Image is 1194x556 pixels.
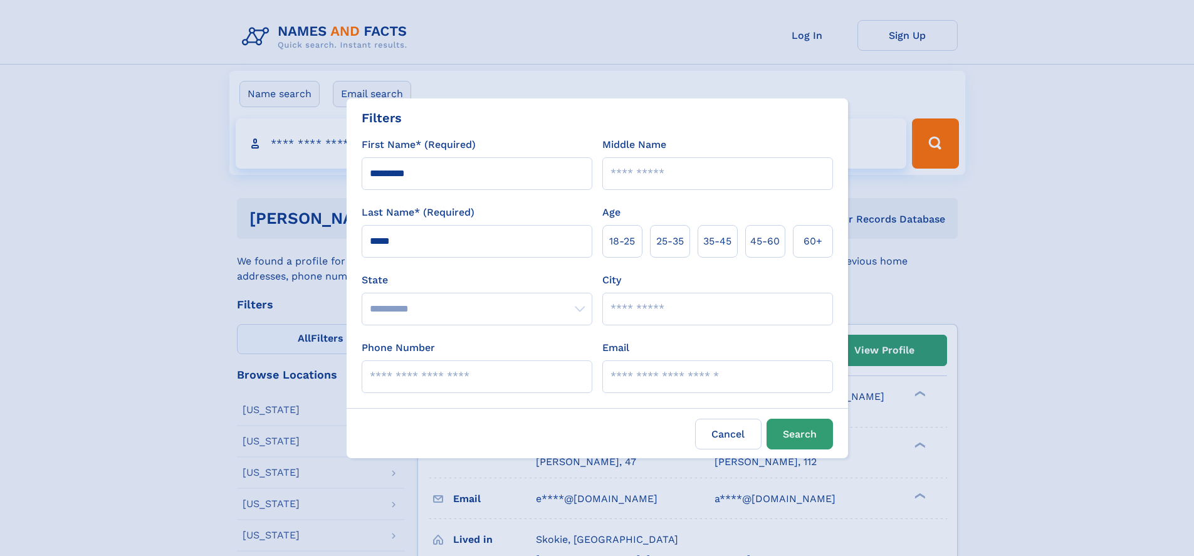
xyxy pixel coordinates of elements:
[602,205,621,220] label: Age
[362,137,476,152] label: First Name* (Required)
[362,273,592,288] label: State
[362,108,402,127] div: Filters
[703,234,731,249] span: 35‑45
[656,234,684,249] span: 25‑35
[362,340,435,355] label: Phone Number
[602,340,629,355] label: Email
[767,419,833,449] button: Search
[362,205,474,220] label: Last Name* (Required)
[602,273,621,288] label: City
[602,137,666,152] label: Middle Name
[609,234,635,249] span: 18‑25
[804,234,822,249] span: 60+
[695,419,762,449] label: Cancel
[750,234,780,249] span: 45‑60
